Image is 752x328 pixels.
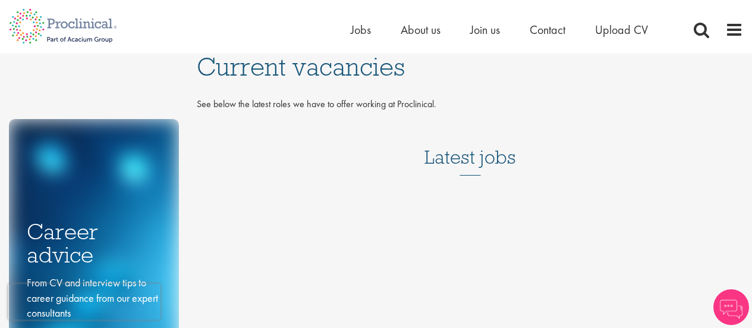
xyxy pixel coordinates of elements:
[8,284,161,320] iframe: reCAPTCHA
[197,51,405,83] span: Current vacancies
[401,22,440,38] a: About us
[351,22,371,38] a: Jobs
[530,22,565,38] a: Contact
[713,289,749,325] img: Chatbot
[424,117,516,176] h3: Latest jobs
[197,98,743,111] p: See below the latest roles we have to offer working at Proclinical.
[595,22,648,38] a: Upload CV
[27,220,161,266] h3: Career advice
[470,22,500,38] a: Join us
